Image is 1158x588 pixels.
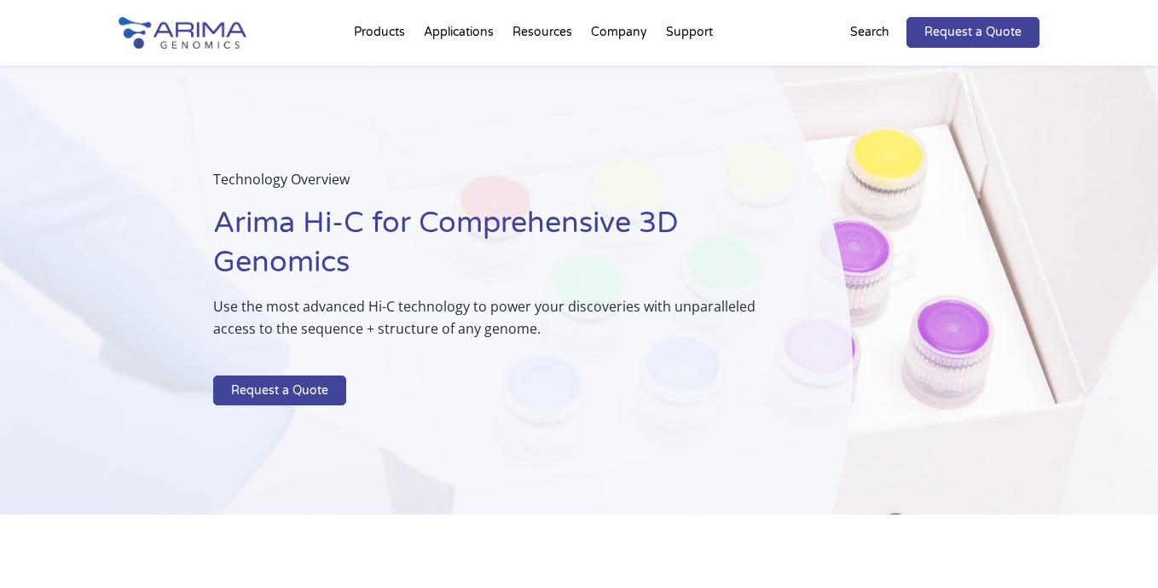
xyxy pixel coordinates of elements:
p: Technology Overview [213,168,767,204]
p: Search [850,21,889,44]
a: Request a Quote [906,17,1039,48]
p: Use the most advanced Hi-C technology to power your discoveries with unparalleled access to the s... [213,295,767,353]
h1: Arima Hi-C for Comprehensive 3D Genomics [213,204,767,295]
a: Request a Quote [213,376,346,406]
img: Arima-Genomics-logo [119,17,246,49]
